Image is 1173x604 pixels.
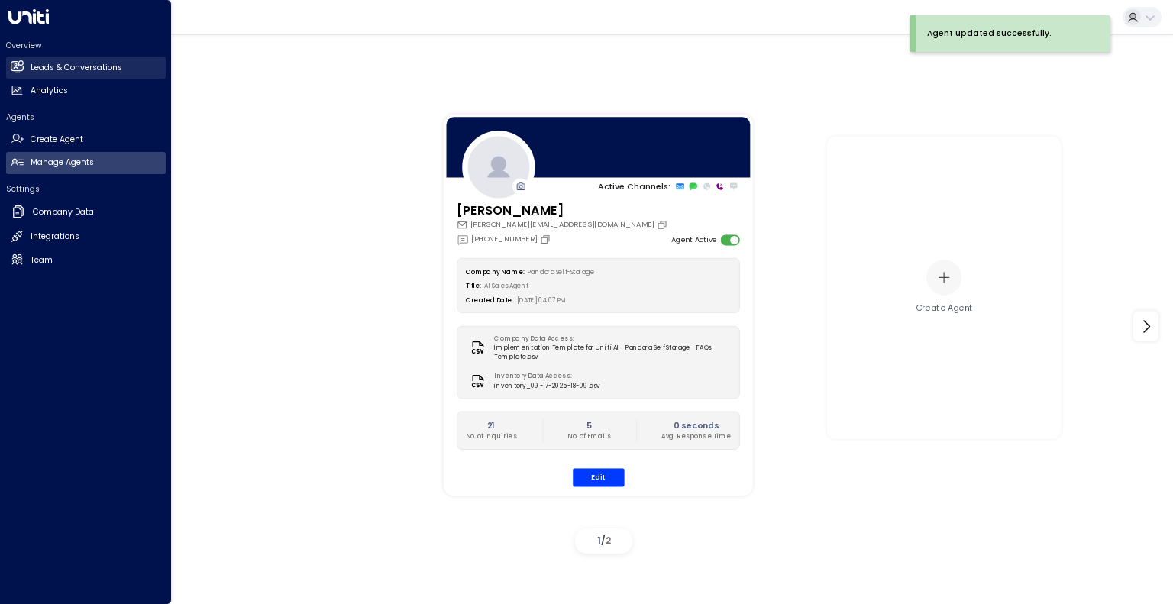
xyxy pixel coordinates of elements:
[567,431,611,441] p: No. of Emails
[6,226,166,248] a: Integrations
[527,268,593,276] span: Pandora Self-Storage
[6,152,166,174] a: Manage Agents
[465,283,481,291] label: Title:
[494,334,725,343] label: Company Data Access:
[6,40,166,51] h2: Overview
[33,206,94,218] h2: Company Data
[494,382,599,391] span: inventory_09-17-2025-18-09.csv
[567,419,611,431] h2: 5
[456,233,553,245] div: [PHONE_NUMBER]
[465,431,517,441] p: No. of Inquiries
[465,297,513,305] label: Created Date:
[484,283,529,291] span: AI Sales Agent
[31,254,53,266] h2: Team
[31,62,122,74] h2: Leads & Conversations
[31,134,83,146] h2: Create Agent
[6,249,166,271] a: Team
[575,528,632,554] div: /
[494,344,731,362] span: Implementation Template for Uniti AI - Pandora Self Storage - FAQs Template.csv
[927,27,1052,40] div: Agent updated successfully.
[606,534,611,547] span: 2
[671,234,716,245] label: Agent Active
[540,234,554,244] button: Copy
[6,80,166,102] a: Analytics
[516,297,567,305] span: [DATE] 04:07 PM
[6,183,166,195] h2: Settings
[465,268,524,276] label: Company Name:
[661,431,731,441] p: Avg. Response Time
[31,231,79,243] h2: Integrations
[597,534,601,547] span: 1
[6,200,166,224] a: Company Data
[572,468,624,487] button: Edit
[494,372,594,381] label: Inventory Data Access:
[31,85,68,97] h2: Analytics
[465,419,517,431] h2: 21
[31,157,94,169] h2: Manage Agents
[6,128,166,150] a: Create Agent
[456,201,670,219] h3: [PERSON_NAME]
[661,419,731,431] h2: 0 seconds
[6,111,166,123] h2: Agents
[456,219,670,230] div: [PERSON_NAME][EMAIL_ADDRESS][DOMAIN_NAME]
[6,57,166,79] a: Leads & Conversations
[657,219,671,230] button: Copy
[598,180,671,192] p: Active Channels:
[916,302,973,315] div: Create Agent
